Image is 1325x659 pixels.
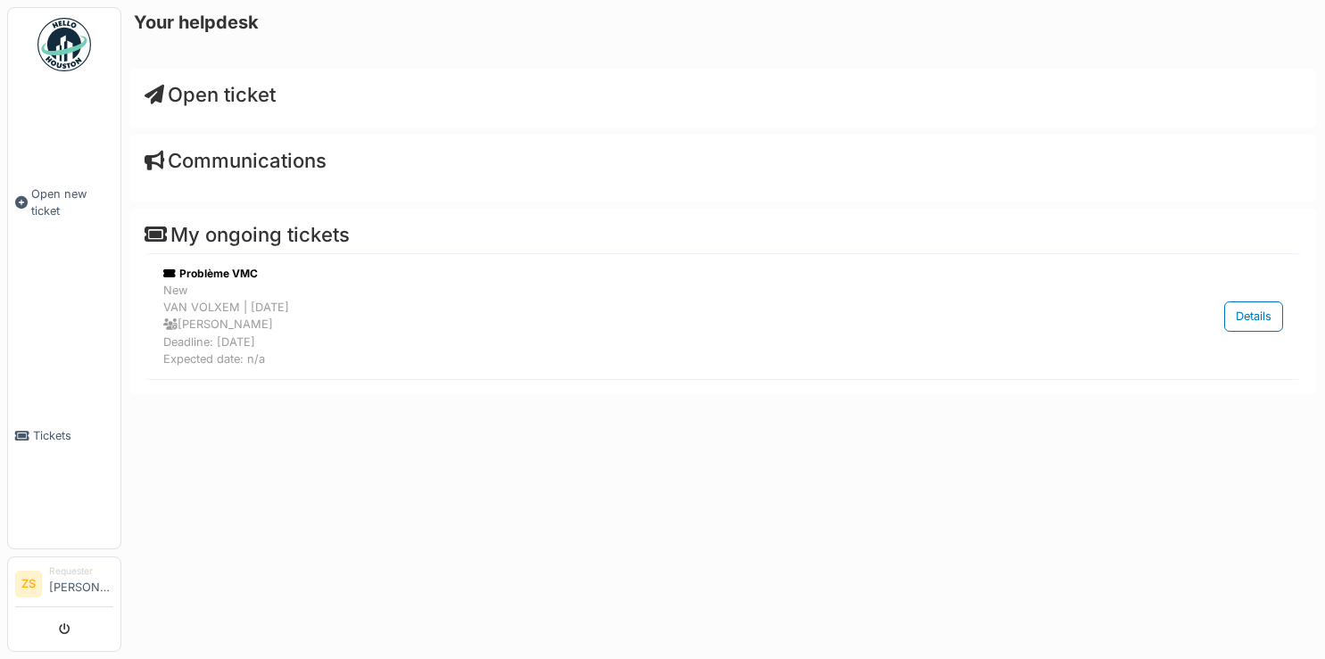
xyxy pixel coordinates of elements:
[15,571,42,597] li: ZS
[163,282,1103,367] div: New VAN VOLXEM | [DATE] [PERSON_NAME] Deadline: [DATE] Expected date: n/a
[145,83,276,106] a: Open ticket
[145,149,1302,172] h4: Communications
[8,324,120,549] a: Tickets
[31,185,113,219] span: Open new ticket
[145,223,1302,246] h4: My ongoing tickets
[134,12,259,33] h6: Your helpdesk
[49,564,113,603] li: [PERSON_NAME]
[49,564,113,578] div: Requester
[163,266,1103,282] div: Problème VMC
[33,427,113,444] span: Tickets
[159,261,1288,372] a: Problème VMC NewVAN VOLXEM | [DATE] [PERSON_NAME]Deadline: [DATE]Expected date: n/a Details
[37,18,91,71] img: Badge_color-CXgf-gQk.svg
[1224,301,1283,331] div: Details
[15,564,113,607] a: ZS Requester[PERSON_NAME]
[8,81,120,324] a: Open new ticket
